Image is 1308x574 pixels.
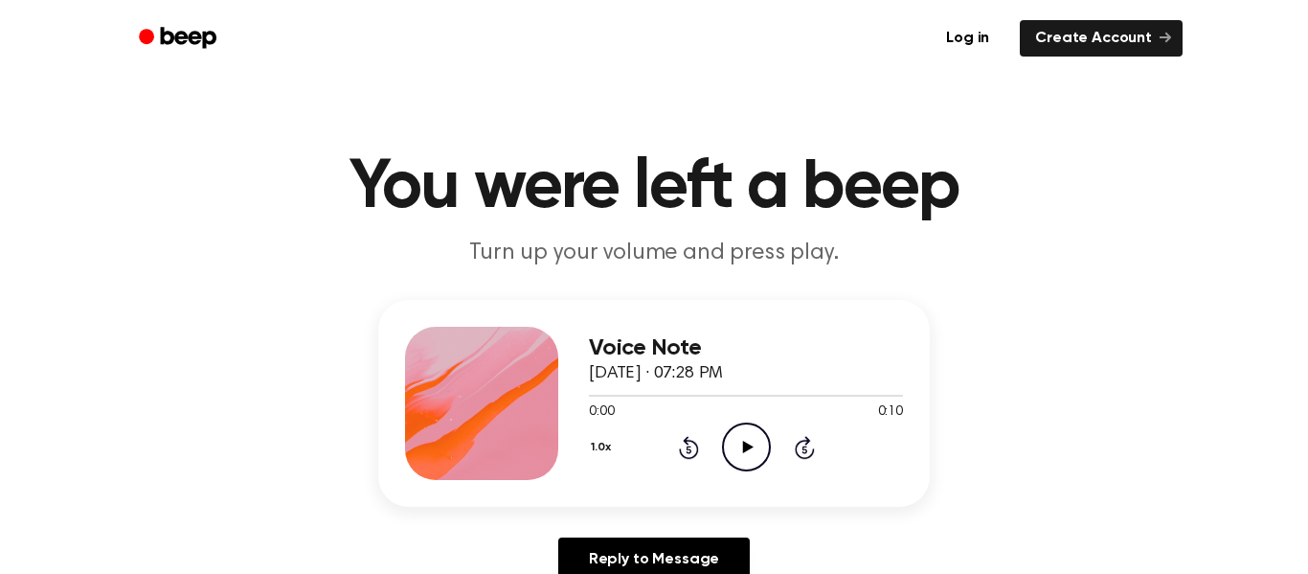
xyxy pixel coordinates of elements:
a: Create Account [1020,20,1183,57]
p: Turn up your volume and press play. [286,238,1022,269]
span: 0:10 [878,402,903,423]
a: Beep [125,20,234,57]
span: 0:00 [589,402,614,423]
span: [DATE] · 07:28 PM [589,365,723,382]
h3: Voice Note [589,335,903,361]
button: 1.0x [589,431,618,464]
a: Log in [927,16,1008,60]
h1: You were left a beep [164,153,1144,222]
